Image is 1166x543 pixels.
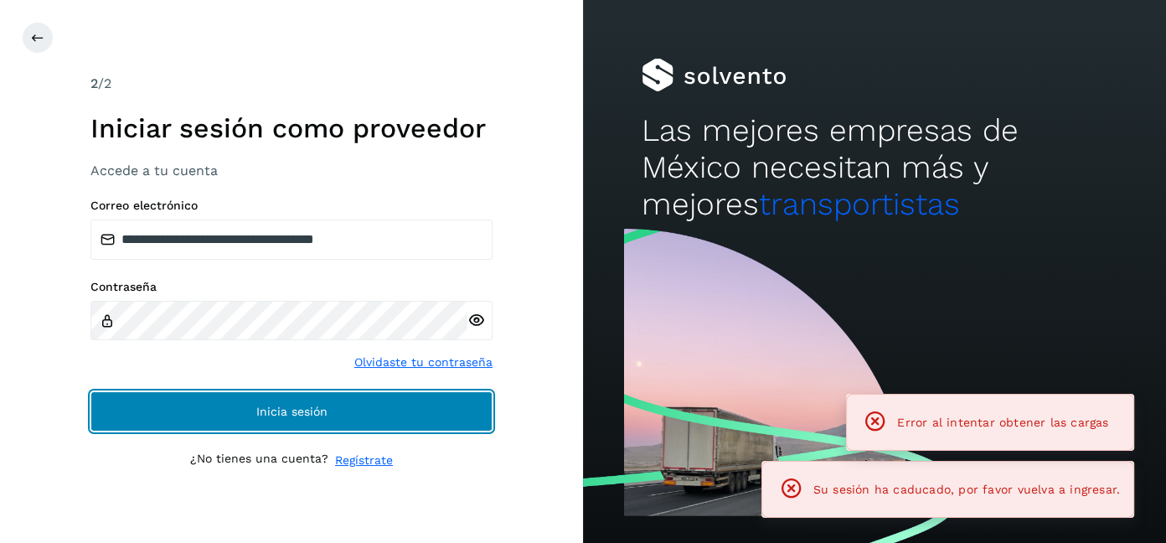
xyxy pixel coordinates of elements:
label: Contraseña [90,280,493,294]
h3: Accede a tu cuenta [90,163,493,178]
span: Error al intentar obtener las cargas [897,416,1108,429]
button: Inicia sesión [90,391,493,432]
span: Su sesión ha caducado, por favor vuelva a ingresar. [813,483,1120,496]
span: 2 [90,75,98,91]
span: Inicia sesión [256,406,328,417]
label: Correo electrónico [90,199,493,213]
h1: Iniciar sesión como proveedor [90,112,493,144]
h2: Las mejores empresas de México necesitan más y mejores [642,112,1108,224]
div: /2 [90,74,493,94]
a: Regístrate [335,452,393,469]
span: transportistas [759,186,960,222]
p: ¿No tienes una cuenta? [190,452,328,469]
a: Olvidaste tu contraseña [354,354,493,371]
